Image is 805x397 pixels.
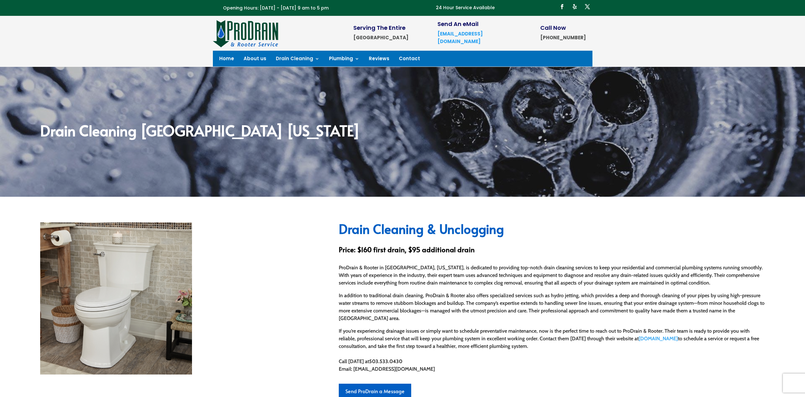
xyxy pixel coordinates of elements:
h3: Price: $160 first drain, $95 additional drain [339,246,765,256]
a: Home [219,56,234,63]
a: Plumbing [329,56,359,63]
span: Send An eMail [437,20,479,28]
a: Contact [399,56,420,63]
a: About us [244,56,266,63]
span: Call Now [540,24,566,32]
a: Drain Cleaning [276,56,319,63]
a: [DOMAIN_NAME] [639,336,678,342]
p: If you’re experiencing drainage issues or simply want to schedule preventative maintenance, now i... [339,327,765,350]
p: 24 Hour Service Available [436,4,495,12]
img: Toilet [40,222,192,375]
a: Follow on Facebook [557,2,567,12]
span: Call [DATE] at [339,358,369,364]
p: In addition to traditional drain cleaning, ProDrain & Rooter also offers specialized services suc... [339,292,765,327]
a: Reviews [369,56,389,63]
img: site-logo-100h [213,19,279,48]
strong: [GEOGRAPHIC_DATA] [353,34,408,41]
a: [EMAIL_ADDRESS][DOMAIN_NAME] [437,30,483,45]
span: Email: [EMAIL_ADDRESS][DOMAIN_NAME] [339,366,435,372]
p: ProDrain & Rooter in [GEOGRAPHIC_DATA], [US_STATE], is dedicated to providing top-notch drain cle... [339,264,765,292]
span: Opening Hours: [DATE] - [DATE] 9 am to 5 pm [223,5,329,11]
a: Follow on X [582,2,592,12]
a: Follow on Yelp [570,2,580,12]
strong: [PHONE_NUMBER] [540,34,586,41]
h2: Drain Cleaning & Unclogging [339,222,765,238]
strong: 503.533.0430 [369,358,402,364]
h2: Drain Cleaning [GEOGRAPHIC_DATA] [US_STATE] [40,123,765,141]
span: Serving The Entire [353,24,406,32]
